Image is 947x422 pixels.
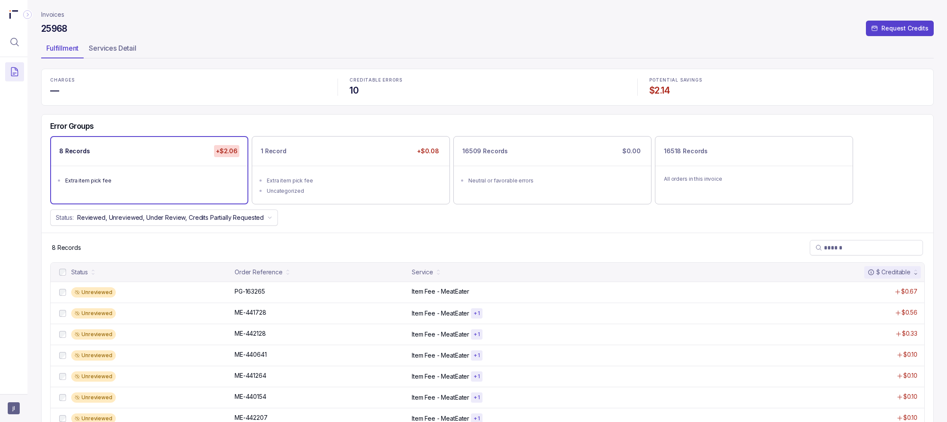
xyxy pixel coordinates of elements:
[350,85,625,97] h4: 10
[473,394,480,401] p: + 1
[473,310,480,317] p: + 1
[59,352,66,359] input: checkbox-checkbox
[235,268,283,276] div: Order Reference
[473,352,480,359] p: + 1
[350,78,625,83] p: CREDITABLE ERRORS
[412,372,469,381] p: Item Fee - MeatEater
[50,209,278,226] button: Status:Reviewed, Unreviewed, Under Review, Credits Partially Requested
[214,145,239,157] p: +$2.06
[84,41,142,58] li: Tab Services Detail
[901,287,917,296] p: $0.67
[71,268,88,276] div: Status
[50,85,326,97] h4: —
[664,147,708,155] p: 16518 Records
[59,269,66,276] input: checkbox-checkbox
[412,351,469,360] p: Item Fee - MeatEater
[59,394,66,401] input: checkbox-checkbox
[649,85,925,97] h4: $2.14
[41,10,64,19] a: Invoices
[664,175,844,183] p: All orders in this invoice
[5,62,24,81] button: Menu Icon Button DocumentTextIcon
[71,350,116,361] div: Unreviewed
[22,9,33,20] div: Collapse Icon
[41,41,934,58] ul: Tab Group
[235,329,266,338] p: ME-442128
[71,287,116,298] div: Unreviewed
[621,145,642,157] p: $0.00
[71,371,116,382] div: Unreviewed
[412,393,469,402] p: Item Fee - MeatEater
[261,147,287,155] p: 1 Record
[903,371,917,380] p: $0.10
[235,308,266,317] p: ME-441728
[235,413,268,422] p: ME-442207
[868,268,911,276] div: $ Creditable
[473,331,480,338] p: + 1
[59,310,66,317] input: checkbox-checkbox
[649,78,925,83] p: POTENTIAL SAVINGS
[903,350,917,359] p: $0.10
[71,392,116,403] div: Unreviewed
[59,373,66,380] input: checkbox-checkbox
[468,176,642,185] div: Neutral or favorable errors
[41,10,64,19] nav: breadcrumb
[235,392,266,401] p: ME-440154
[866,21,934,36] button: Request Credits
[235,287,265,296] p: PG-163265
[8,402,20,414] button: User initials
[473,373,480,380] p: + 1
[267,187,440,195] div: Uncategorized
[59,147,90,155] p: 8 Records
[902,308,917,317] p: $0.56
[473,415,480,422] p: + 1
[77,213,264,222] p: Reviewed, Unreviewed, Under Review, Credits Partially Requested
[50,78,326,83] p: CHARGES
[65,176,238,185] div: Extra item pick fee
[881,24,929,33] p: Request Credits
[41,41,84,58] li: Tab Fulfillment
[50,121,94,131] h5: Error Groups
[412,309,469,318] p: Item Fee - MeatEater
[71,329,116,340] div: Unreviewed
[903,392,917,401] p: $0.10
[5,33,24,52] button: Menu Icon Button MagnifyingGlassIcon
[52,243,81,252] p: 8 Records
[412,287,469,296] p: Item Fee - MeatEater
[412,330,469,339] p: Item Fee - MeatEater
[59,289,66,296] input: checkbox-checkbox
[235,350,267,359] p: ME-440641
[462,147,508,155] p: 16509 Records
[902,329,917,338] p: $0.33
[89,43,136,53] p: Services Detail
[56,213,74,222] p: Status:
[52,243,81,252] div: Remaining page entries
[41,23,67,35] h4: 25968
[235,371,266,380] p: ME-441264
[46,43,78,53] p: Fulfillment
[71,308,116,319] div: Unreviewed
[903,413,917,422] p: $0.10
[59,415,66,422] input: checkbox-checkbox
[415,145,441,157] p: +$0.08
[267,176,440,185] div: Extra item pick fee
[412,268,433,276] div: Service
[59,331,66,338] input: checkbox-checkbox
